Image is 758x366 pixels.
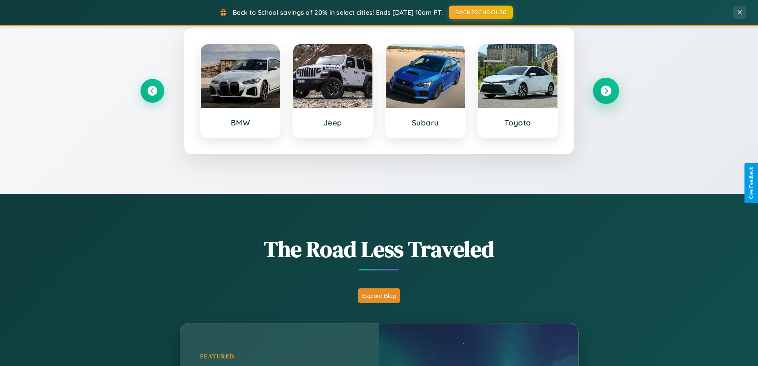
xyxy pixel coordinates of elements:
[233,8,443,16] span: Back to School savings of 20% in select cities! Ends [DATE] 10am PT.
[140,234,618,264] h1: The Road Less Traveled
[209,118,272,127] h3: BMW
[748,167,754,199] div: Give Feedback
[486,118,550,127] h3: Toyota
[358,288,400,303] button: Explore Blog
[200,353,359,360] div: Featured
[394,118,457,127] h3: Subaru
[449,6,513,19] button: BACK2SCHOOL20
[301,118,364,127] h3: Jeep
